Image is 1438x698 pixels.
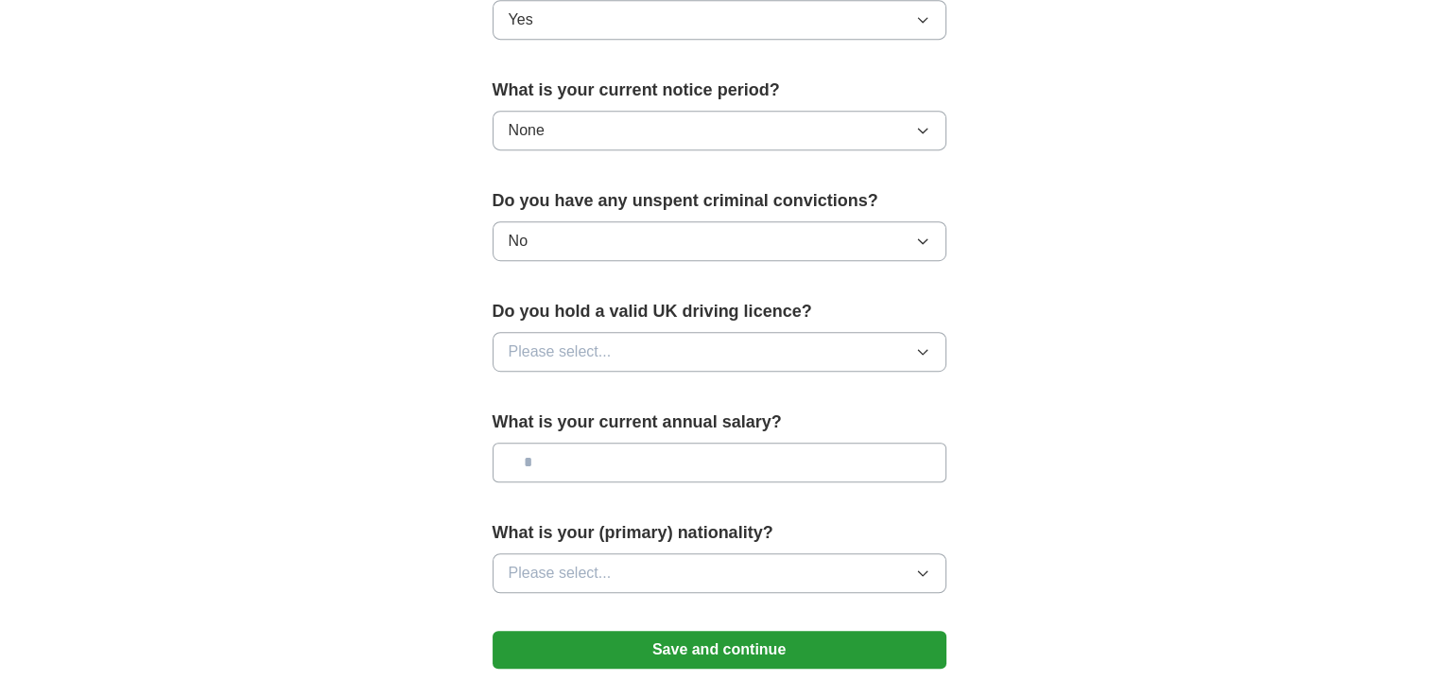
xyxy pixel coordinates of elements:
[493,520,946,546] label: What is your (primary) nationality?
[509,9,533,31] span: Yes
[493,78,946,103] label: What is your current notice period?
[493,111,946,150] button: None
[493,553,946,593] button: Please select...
[493,299,946,324] label: Do you hold a valid UK driving licence?
[509,340,612,363] span: Please select...
[509,562,612,585] span: Please select...
[493,631,946,669] button: Save and continue
[493,332,946,372] button: Please select...
[509,230,528,253] span: No
[493,188,946,214] label: Do you have any unspent criminal convictions?
[493,221,946,261] button: No
[509,119,545,142] span: None
[493,410,946,435] label: What is your current annual salary?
